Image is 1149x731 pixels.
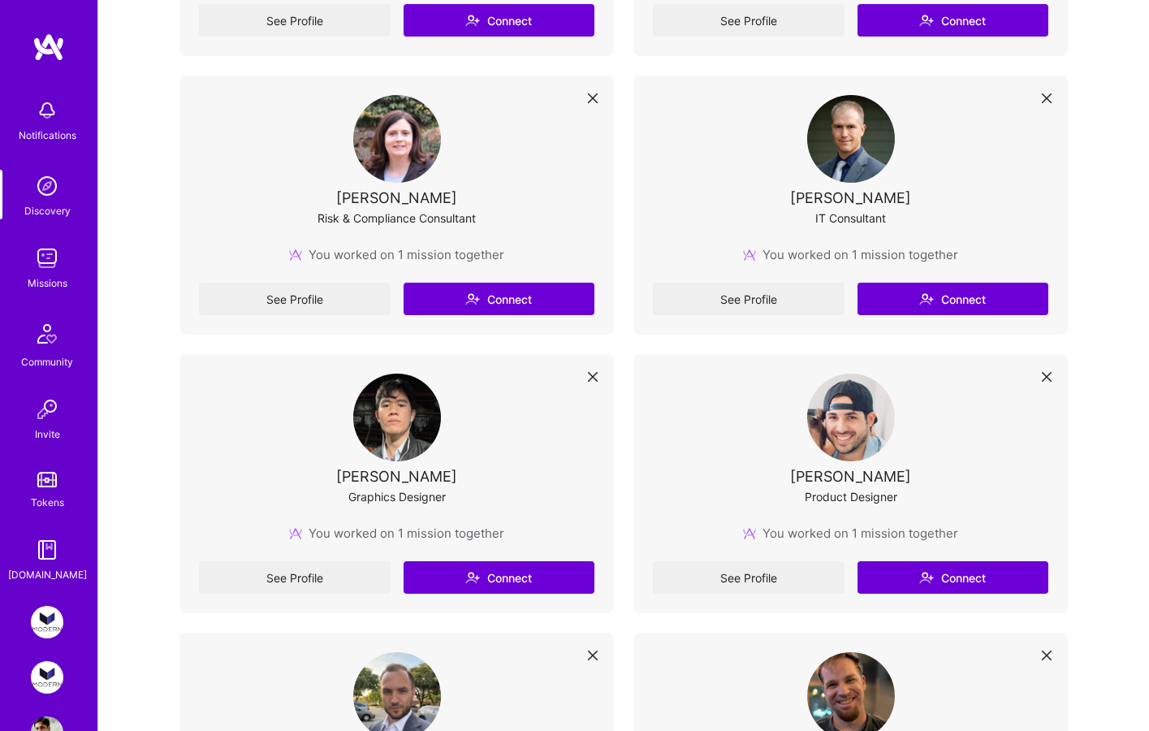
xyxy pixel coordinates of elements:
img: Community [28,314,67,353]
i: icon Close [1042,372,1052,382]
i: icon Connect [919,13,934,28]
div: Invite [35,426,60,443]
div: [PERSON_NAME] [336,189,457,206]
a: See Profile [653,561,844,594]
i: icon Close [588,93,598,103]
div: [DOMAIN_NAME] [8,566,87,583]
img: mission icon [289,249,302,262]
img: discovery [31,170,63,202]
div: You worked on 1 mission together [289,246,504,263]
button: Connect [857,283,1049,315]
a: See Profile [199,283,391,315]
div: You worked on 1 mission together [289,525,504,542]
i: icon Connect [919,570,934,585]
img: mission icon [743,249,756,262]
div: Tokens [31,494,64,511]
button: Connect [857,4,1049,37]
img: logo [32,32,65,62]
a: See Profile [653,283,844,315]
div: You worked on 1 mission together [743,525,958,542]
i: icon Connect [465,292,480,306]
img: User Avatar [353,95,441,183]
img: Invite [31,393,63,426]
img: Modern Exec: Team for Platform & AI Development [31,606,63,638]
button: Connect [404,4,595,37]
img: mission icon [289,527,302,540]
div: Discovery [24,202,71,219]
i: icon Close [1042,93,1052,103]
i: icon Connect [465,570,480,585]
div: [PERSON_NAME] [790,189,911,206]
i: icon Connect [919,292,934,306]
div: Graphics Designer [348,488,446,505]
div: Risk & Compliance Consultant [317,210,476,227]
img: bell [31,94,63,127]
i: icon Close [588,372,598,382]
img: mission icon [743,527,756,540]
img: User Avatar [807,374,895,461]
button: Connect [404,283,595,315]
div: [PERSON_NAME] [790,468,911,485]
a: Modern Exec: Project Magic [27,661,67,694]
a: See Profile [653,4,844,37]
div: Community [21,353,73,370]
img: tokens [37,472,57,487]
img: guide book [31,534,63,566]
img: User Avatar [807,95,895,183]
div: IT Consultant [815,210,886,227]
a: Modern Exec: Team for Platform & AI Development [27,606,67,638]
i: icon Connect [465,13,480,28]
a: See Profile [199,4,391,37]
div: You worked on 1 mission together [743,246,958,263]
i: icon Close [588,651,598,660]
i: icon Close [1042,651,1052,660]
img: User Avatar [353,374,441,461]
button: Connect [404,561,595,594]
div: Missions [28,275,67,292]
a: See Profile [199,561,391,594]
img: Modern Exec: Project Magic [31,661,63,694]
div: Notifications [19,127,76,144]
div: [PERSON_NAME] [336,468,457,485]
img: teamwork [31,242,63,275]
div: Product Designer [805,488,897,505]
button: Connect [857,561,1049,594]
